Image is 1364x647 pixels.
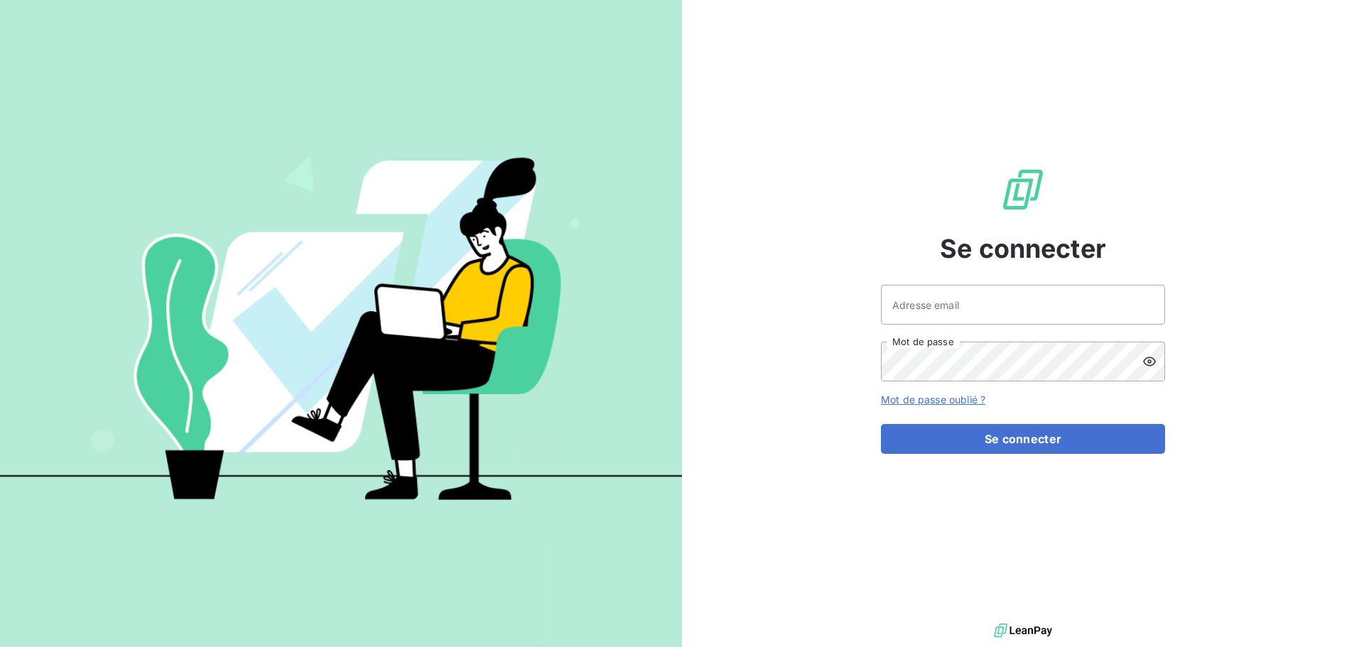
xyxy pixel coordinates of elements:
img: logo [994,620,1052,641]
button: Se connecter [881,424,1165,454]
input: placeholder [881,285,1165,325]
a: Mot de passe oublié ? [881,393,985,406]
img: Logo LeanPay [1000,167,1046,212]
span: Se connecter [940,229,1106,268]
